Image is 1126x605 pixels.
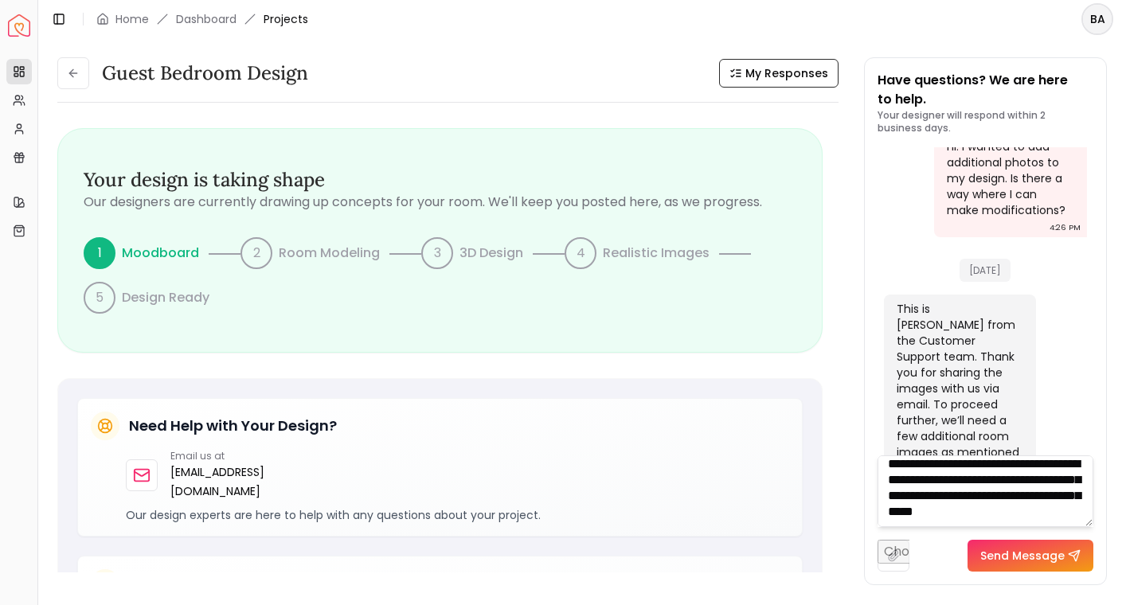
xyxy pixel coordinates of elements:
img: Spacejoy Logo [8,14,30,37]
span: Projects [264,11,308,27]
nav: breadcrumb [96,11,308,27]
p: Realistic Images [603,244,710,263]
p: Our design experts are here to help with any questions about your project. [126,507,789,523]
div: Hi. I wanted to add additional photos to my design. Is there a way where I can make modifications? [947,139,1071,218]
p: Design Ready [122,288,209,307]
p: Email us at [170,450,272,463]
a: Home [115,11,149,27]
span: [DATE] [960,259,1011,282]
h5: Need Help with Your Design? [129,415,337,437]
div: 5 [84,282,115,314]
a: [EMAIL_ADDRESS][DOMAIN_NAME] [170,463,272,501]
p: 3D Design [459,244,523,263]
p: Your designer will respond within 2 business days. [878,109,1094,135]
p: Room Modeling [279,244,380,263]
h3: Your design is taking shape [84,167,796,193]
div: 4 [565,237,596,269]
p: Moodboard [122,244,199,263]
div: 4:26 PM [1050,220,1081,236]
div: 2 [240,237,272,269]
div: 3 [421,237,453,269]
span: My Responses [745,65,828,81]
button: My Responses [719,59,839,88]
p: Our designers are currently drawing up concepts for your room. We'll keep you posted here, as we ... [84,193,796,212]
p: Have questions? We are here to help. [878,71,1094,109]
span: BA [1083,5,1112,33]
a: Spacejoy [8,14,30,37]
div: 1 [84,237,115,269]
button: Send Message [968,540,1093,572]
button: BA [1081,3,1113,35]
a: Dashboard [176,11,237,27]
div: This is [PERSON_NAME] from the Customer Support team. Thank you for sharing the images with us vi... [897,301,1021,476]
h3: Guest Bedroom design [102,60,308,86]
